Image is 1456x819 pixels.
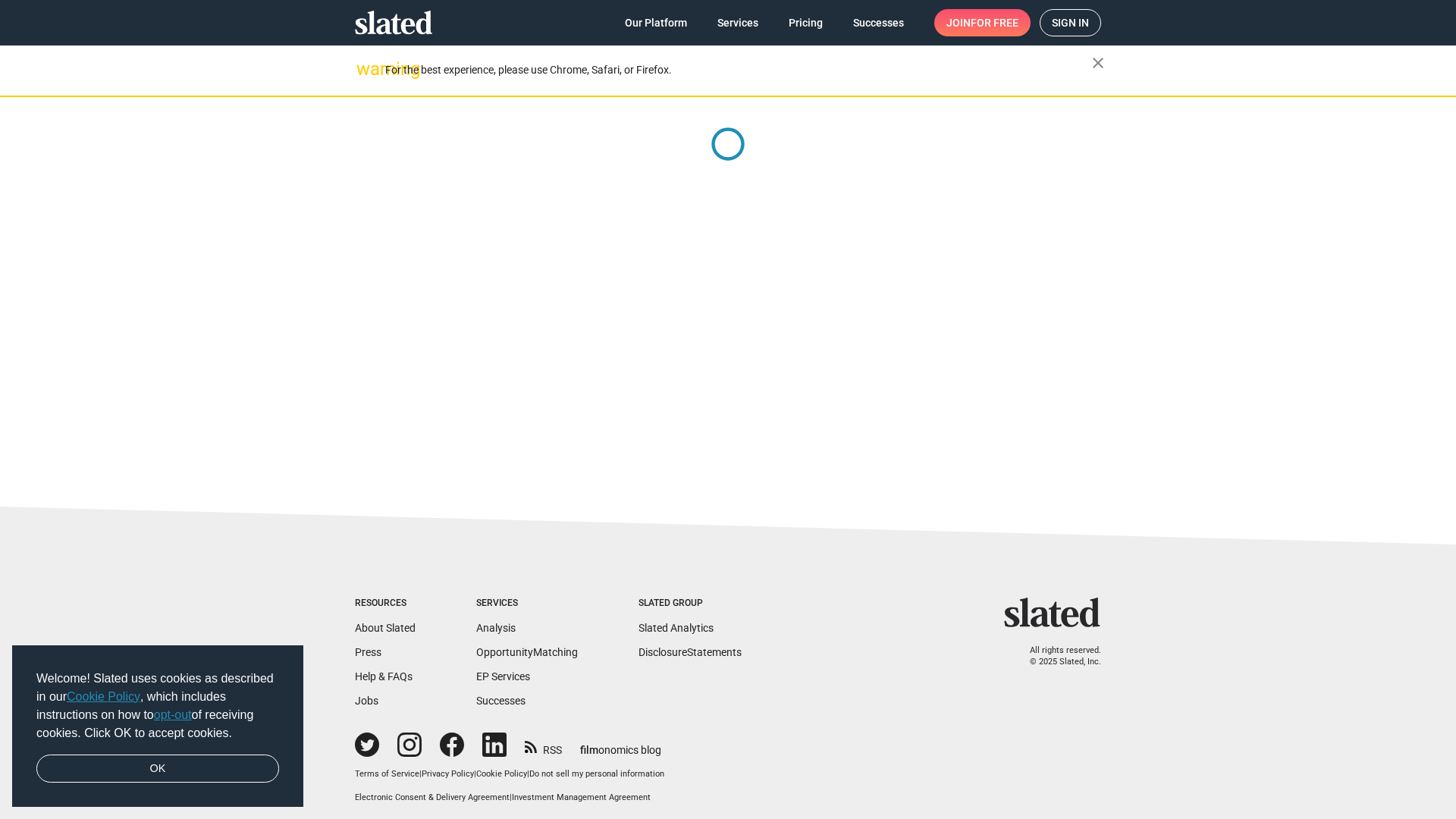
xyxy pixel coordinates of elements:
[476,695,526,707] a: Successes
[934,9,1031,36] a: Joinfor free
[525,734,562,758] a: RSS
[419,769,422,779] span: |
[639,646,742,658] a: DisclosureStatements
[67,690,140,703] a: Cookie Policy
[510,792,512,802] span: |
[355,670,413,682] a: Help & FAQs
[356,60,375,78] mat-icon: warning
[1014,645,1101,667] p: All rights reserved. © 2025 Slated, Inc.
[355,695,378,707] a: Jobs
[476,622,516,634] a: Analysis
[527,769,529,779] span: |
[853,9,904,36] span: Successes
[971,9,1018,36] span: for free
[355,622,416,634] a: About Slated
[639,598,742,610] div: Slated Group
[36,755,279,783] a: dismiss cookie message
[639,622,714,634] a: Slated Analytics
[355,792,510,802] a: Electronic Consent & Delivery Agreement
[705,9,770,36] a: Services
[946,9,1018,36] span: Join
[355,598,416,610] div: Resources
[385,60,1092,80] div: For the best experience, please use Chrome, Safari, or Firefox.
[1040,9,1101,36] a: Sign in
[789,9,823,36] span: Pricing
[476,598,578,610] div: Services
[777,9,835,36] a: Pricing
[1089,54,1107,72] mat-icon: close
[36,670,279,742] span: Welcome! Slated uses cookies as described in our , which includes instructions on how to of recei...
[613,9,699,36] a: Our Platform
[580,731,661,758] a: filmonomics blog
[512,792,651,802] a: Investment Management Agreement
[625,9,687,36] span: Our Platform
[1052,10,1089,36] span: Sign in
[12,645,303,808] div: cookieconsent
[355,646,381,658] a: Press
[474,769,476,779] span: |
[476,646,578,658] a: OpportunityMatching
[154,708,192,721] a: opt-out
[580,744,598,756] span: film
[476,769,527,779] a: Cookie Policy
[355,769,419,779] a: Terms of Service
[422,769,474,779] a: Privacy Policy
[717,9,758,36] span: Services
[529,769,664,780] button: Do not sell my personal information
[476,670,530,682] a: EP Services
[841,9,916,36] a: Successes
